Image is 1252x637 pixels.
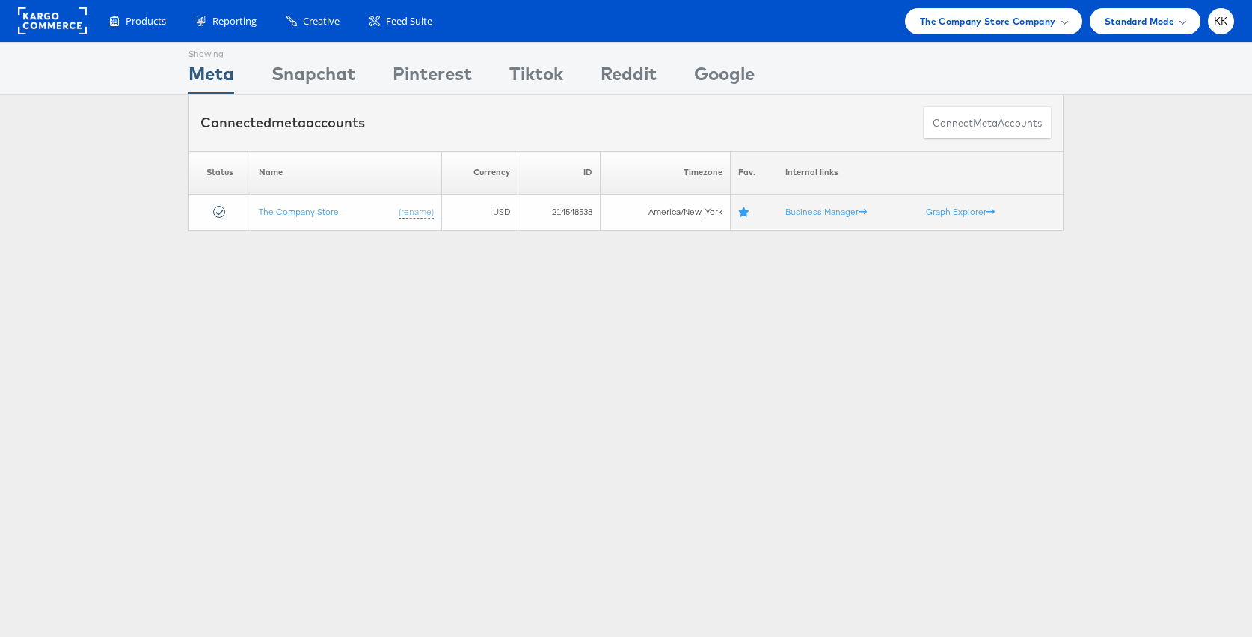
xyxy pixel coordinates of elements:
span: Creative [303,14,340,28]
div: Tiktok [509,61,563,94]
a: Business Manager [785,206,867,217]
a: (rename) [399,205,434,218]
td: 214548538 [518,194,600,230]
span: meta [271,114,306,131]
button: ConnectmetaAccounts [923,106,1052,140]
span: Standard Mode [1105,13,1174,29]
th: ID [518,151,600,194]
span: The Company Store Company [920,13,1056,29]
span: Reporting [212,14,257,28]
span: meta [973,116,998,130]
div: Meta [188,61,234,94]
th: Currency [442,151,518,194]
th: Status [189,151,251,194]
th: Timezone [600,151,731,194]
th: Name [251,151,442,194]
a: The Company Store [259,205,339,216]
div: Snapchat [271,61,355,94]
span: KK [1214,16,1228,26]
td: USD [442,194,518,230]
span: Feed Suite [386,14,432,28]
div: Connected accounts [200,113,365,132]
div: Google [694,61,755,94]
span: Products [126,14,166,28]
div: Pinterest [393,61,472,94]
td: America/New_York [600,194,731,230]
a: Graph Explorer [926,206,995,217]
div: Showing [188,43,234,61]
div: Reddit [601,61,657,94]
